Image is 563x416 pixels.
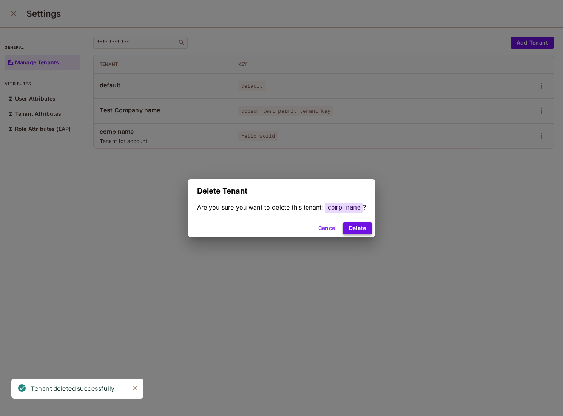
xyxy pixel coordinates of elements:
[129,382,140,394] button: Close
[343,222,372,234] button: Delete
[31,384,114,393] div: Tenant deleted successfully
[325,202,363,213] span: comp name
[197,203,324,211] span: Are you sure you want to delete this tenant:
[315,222,340,234] button: Cancel
[197,203,366,212] div: ?
[188,179,375,203] h2: Delete Tenant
